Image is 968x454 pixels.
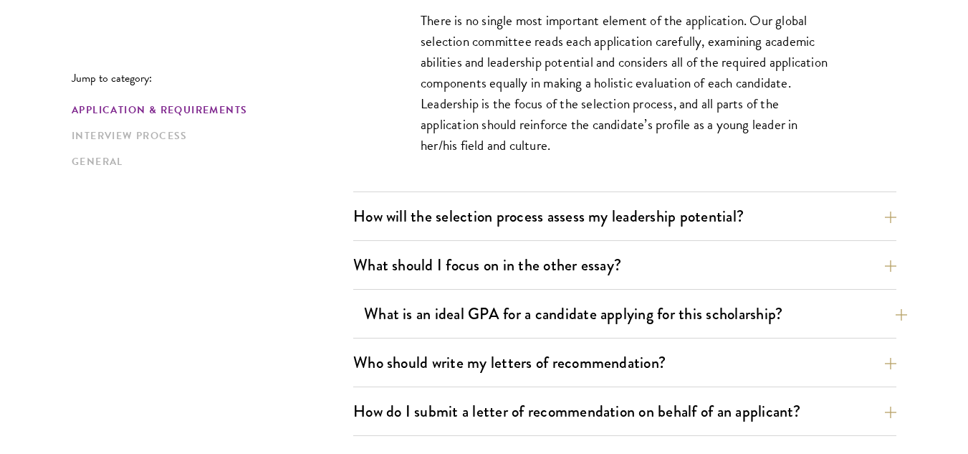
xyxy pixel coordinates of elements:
[72,154,345,169] a: General
[364,298,907,330] button: What is an ideal GPA for a candidate applying for this scholarship?
[353,395,896,427] button: How do I submit a letter of recommendation on behalf of an applicant?
[353,346,896,379] button: Who should write my letters of recommendation?
[421,10,829,156] p: There is no single most important element of the application. Our global selection committee read...
[72,128,345,143] a: Interview Process
[72,72,353,85] p: Jump to category:
[353,200,896,232] button: How will the selection process assess my leadership potential?
[353,249,896,281] button: What should I focus on in the other essay?
[72,103,345,118] a: Application & Requirements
